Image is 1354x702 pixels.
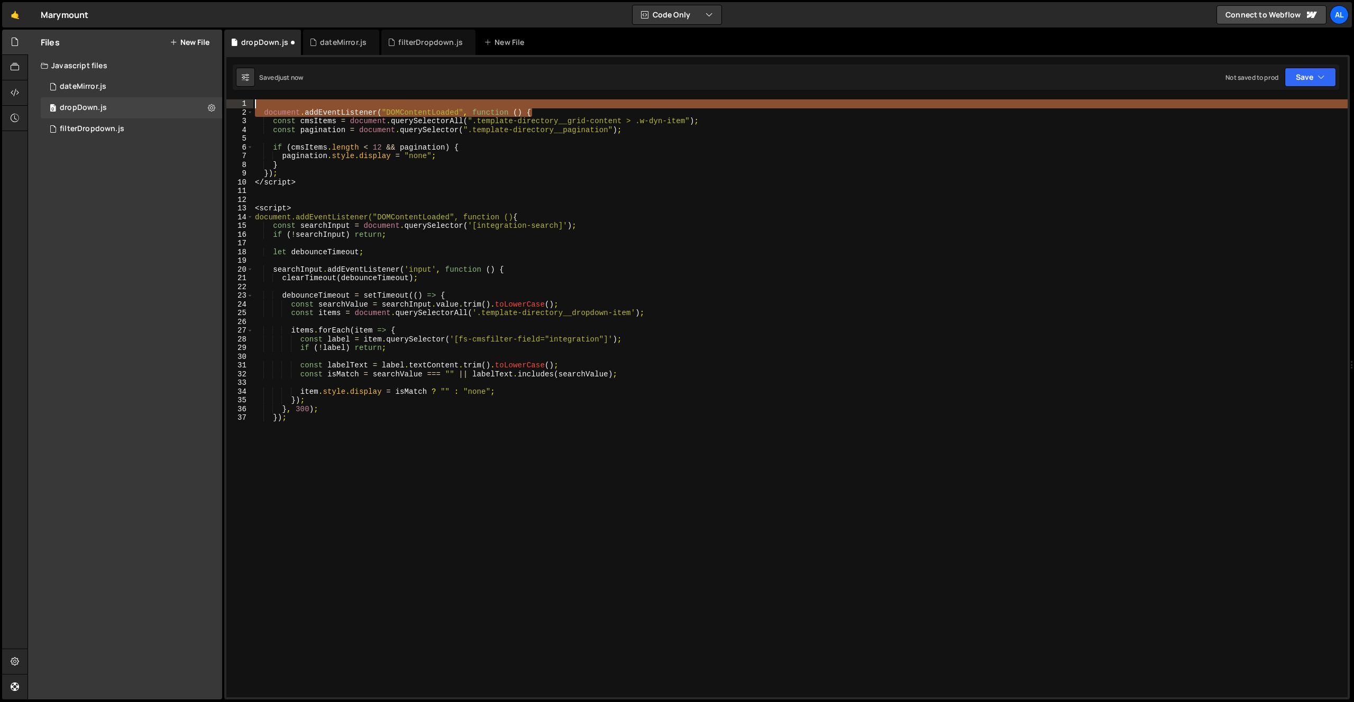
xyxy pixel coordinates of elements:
div: 19 [226,256,253,265]
h2: Files [41,36,60,48]
div: dateMirror.js [320,37,367,48]
div: just now [278,73,303,82]
div: 36 [226,405,253,414]
div: 9 [226,169,253,178]
div: 16580/45105.js [41,97,222,118]
div: 24 [226,300,253,309]
div: 31 [226,361,253,370]
div: 12 [226,196,253,205]
button: Save [1285,68,1336,87]
button: New File [170,38,209,47]
a: Al [1330,5,1349,24]
div: 32 [226,370,253,379]
div: 6 [226,143,253,152]
div: 26 [226,318,253,327]
div: 10 [226,178,253,187]
div: 20 [226,265,253,274]
div: 4 [226,126,253,135]
div: 2 [226,108,253,117]
div: 11 [226,187,253,196]
div: Javascript files [28,55,222,76]
div: 21 [226,274,253,283]
div: filterDropdown.js [398,37,463,48]
div: dropDown.js [60,103,107,113]
div: 37 [226,413,253,422]
button: Code Only [633,5,721,24]
a: 🤙 [2,2,28,27]
div: filterDropdown.js [60,124,124,134]
div: Saved [259,73,303,82]
div: 15 [226,221,253,230]
div: 14 [226,213,253,222]
div: 17 [226,239,253,248]
div: 5 [226,134,253,143]
div: Marymount [41,8,88,21]
div: 16 [226,230,253,239]
div: 13 [226,204,253,213]
div: 8 [226,161,253,170]
a: Connect to Webflow [1216,5,1326,24]
div: 25 [226,309,253,318]
div: Not saved to prod [1225,73,1278,82]
div: 16580/45075.js [41,118,222,140]
div: 27 [226,326,253,335]
div: 35 [226,396,253,405]
div: 23 [226,291,253,300]
div: 3 [226,117,253,126]
div: 18 [226,248,253,257]
div: 1 [226,99,253,108]
div: 28 [226,335,253,344]
div: 22 [226,283,253,292]
div: 30 [226,353,253,362]
div: New File [484,37,528,48]
div: 33 [226,378,253,387]
div: dropDown.js [241,37,288,48]
div: dateMirror.js [60,82,106,91]
div: 16580/45091.js [41,76,222,97]
div: 7 [226,152,253,161]
div: 34 [226,387,253,396]
span: 0 [50,105,56,113]
div: 29 [226,344,253,353]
